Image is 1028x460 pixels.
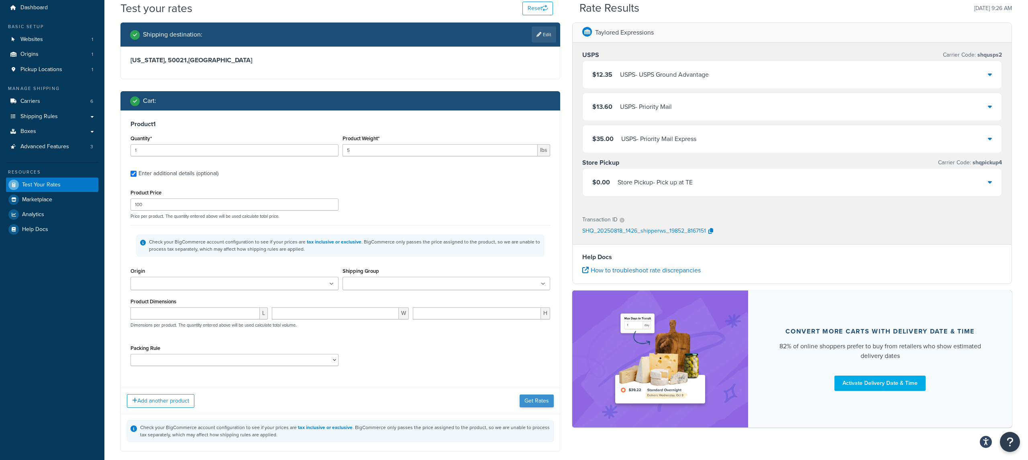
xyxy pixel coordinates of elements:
[6,23,98,30] div: Basic Setup
[92,66,93,73] span: 1
[6,94,98,109] li: Carriers
[618,177,693,188] div: Store Pickup - Pick up at TE
[307,238,361,245] a: tax inclusive or exclusive
[6,0,98,15] a: Dashboard
[343,268,379,274] label: Shipping Group
[582,266,701,275] a: How to troubleshoot rate discrepancies
[582,214,618,225] p: Transaction ID
[149,238,541,253] div: Check your BigCommerce account configuration to see if your prices are . BigCommerce only passes ...
[92,51,93,58] span: 1
[343,144,538,156] input: 0.00
[20,113,58,120] span: Shipping Rules
[579,2,639,14] h2: Rate Results
[610,303,710,415] img: feature-image-ddt-36eae7f7280da8017bfb280eaccd9c446f90b1fe08728e4019434db127062ab4.png
[6,139,98,154] a: Advanced Features3
[20,143,69,150] span: Advanced Features
[785,327,975,335] div: Convert more carts with delivery date & time
[976,51,1002,59] span: shqusps2
[260,307,268,319] span: L
[20,36,43,43] span: Websites
[538,144,550,156] span: lbs
[20,51,39,58] span: Origins
[6,85,98,92] div: Manage Shipping
[22,196,52,203] span: Marketplace
[131,171,137,177] input: Enter additional details (optional)
[541,307,550,319] span: H
[974,3,1012,14] p: [DATE] 9:26 AM
[595,27,654,38] p: Taylored Expressions
[592,70,612,79] span: $12.35
[592,102,612,111] span: $13.60
[131,120,550,128] h3: Product 1
[6,62,98,77] a: Pickup Locations1
[22,182,61,188] span: Test Your Rates
[1000,432,1020,452] button: Open Resource Center
[621,133,696,145] div: USPS - Priority Mail Express
[143,31,202,38] h2: Shipping destination :
[6,94,98,109] a: Carriers6
[343,135,379,141] label: Product Weight*
[399,307,409,319] span: W
[620,101,672,112] div: USPS - Priority Mail
[582,252,1002,262] h4: Help Docs
[90,98,93,105] span: 6
[127,394,194,408] button: Add another product
[131,135,152,141] label: Quantity*
[6,62,98,77] li: Pickup Locations
[131,345,160,351] label: Packing Rule
[6,32,98,47] li: Websites
[22,226,48,233] span: Help Docs
[131,298,176,305] label: Product Dimensions
[6,32,98,47] a: Websites1
[139,168,218,179] div: Enter additional details (optional)
[938,157,1002,168] p: Carrier Code:
[943,49,1002,61] p: Carrier Code:
[120,0,192,16] h1: Test your rates
[6,109,98,124] a: Shipping Rules
[582,159,619,167] h3: Store Pickup
[620,69,709,80] div: USPS - USPS Ground Advantage
[6,222,98,237] a: Help Docs
[6,47,98,62] li: Origins
[6,178,98,192] a: Test Your Rates
[128,213,552,219] p: Price per product. The quantity entered above will be used calculate total price.
[20,66,62,73] span: Pickup Locations
[20,98,40,105] span: Carriers
[6,169,98,176] div: Resources
[131,144,339,156] input: 0.0
[532,27,556,43] a: Edit
[20,128,36,135] span: Boxes
[6,139,98,154] li: Advanced Features
[834,376,926,391] a: Activate Delivery Date & Time
[582,51,599,59] h3: USPS
[22,211,44,218] span: Analytics
[592,178,610,187] span: $0.00
[131,190,161,196] label: Product Price
[20,4,48,11] span: Dashboard
[90,143,93,150] span: 3
[128,322,297,328] p: Dimensions per product. The quantity entered above will be used calculate total volume.
[971,158,1002,167] span: shqpickup4
[298,424,353,431] a: tax inclusive or exclusive
[92,36,93,43] span: 1
[6,47,98,62] a: Origins1
[131,56,550,64] h3: [US_STATE], 50021 , [GEOGRAPHIC_DATA]
[140,424,550,438] div: Check your BigCommerce account configuration to see if your prices are . BigCommerce only passes ...
[6,192,98,207] a: Marketplace
[767,341,993,361] div: 82% of online shoppers prefer to buy from retailers who show estimated delivery dates
[520,395,554,407] button: Get Rates
[131,268,145,274] label: Origin
[6,207,98,222] a: Analytics
[6,124,98,139] a: Boxes
[592,134,614,143] span: $35.00
[582,225,706,237] p: SHQ_20250818_1426_shipperws_19852_8167151
[522,2,553,15] button: Reset
[143,97,156,104] h2: Cart :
